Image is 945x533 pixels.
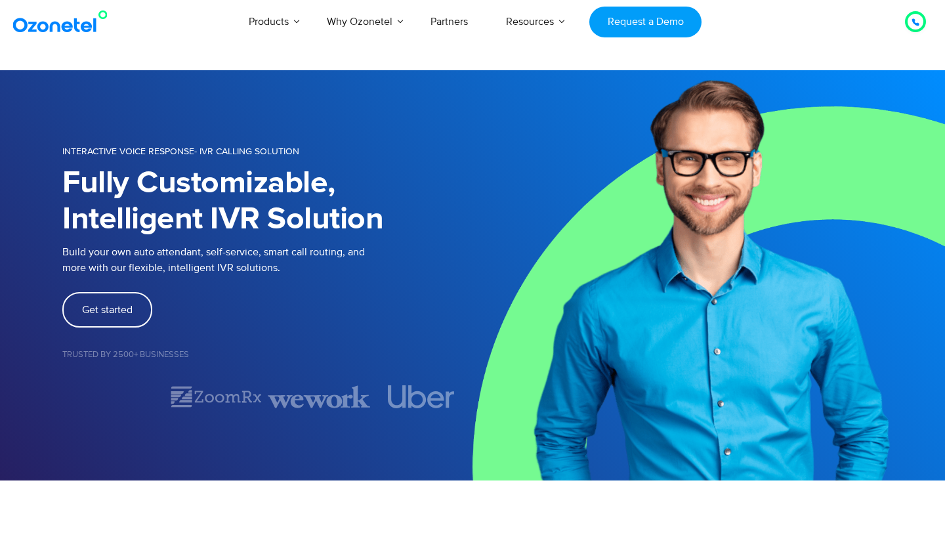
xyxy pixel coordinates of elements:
a: Get started [62,292,152,328]
span: Get started [82,305,133,315]
div: 4 of 7 [370,385,472,408]
h5: Trusted by 2500+ Businesses [62,351,472,359]
img: wework [268,385,370,408]
div: Image Carousel [62,385,472,408]
span: INTERACTIVE VOICE RESPONSE- IVR Calling Solution [62,146,299,157]
a: Request a Demo [589,7,702,37]
h1: Fully Customizable, Intelligent IVR Solution [62,165,472,238]
div: 1 of 7 [62,389,165,404]
div: 3 of 7 [268,385,370,408]
div: 2 of 7 [165,385,267,408]
img: zoomrx [169,385,263,408]
img: uber [388,385,455,408]
p: Build your own auto attendant, self-service, smart call routing, and more with our flexible, inte... [62,244,472,276]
